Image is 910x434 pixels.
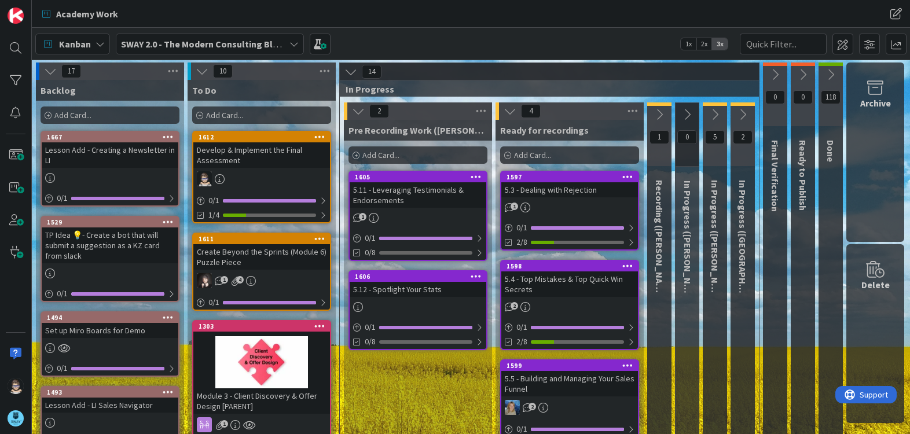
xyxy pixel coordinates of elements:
[193,273,330,288] div: BN
[8,410,24,426] img: avatar
[500,124,589,136] span: Ready for recordings
[501,400,638,415] div: MA
[57,288,68,300] span: 0 / 1
[705,130,725,144] span: 5
[501,261,638,271] div: 1598
[42,361,178,376] div: 0/1
[57,192,68,204] span: 0 / 1
[59,37,91,51] span: Kanban
[41,311,179,377] a: 1494Set up Miro Boards for Demo0/1
[208,209,219,221] span: 1/4
[501,182,638,197] div: 5.3 - Dealing with Rejection
[501,361,638,371] div: 1599
[41,84,76,96] span: Backlog
[42,387,178,398] div: 1493
[193,193,330,208] div: 0/1
[507,173,638,181] div: 1597
[47,388,178,396] div: 1493
[42,217,178,263] div: 1529TP Idea 💡- Create a bot that will submit a suggestion as a KZ card from slack
[42,191,178,205] div: 0/1
[359,213,366,220] span: 1
[355,173,486,181] div: 1605
[821,90,841,104] span: 118
[765,90,785,104] span: 0
[355,273,486,281] div: 1606
[193,234,330,244] div: 1611
[193,295,330,310] div: 0/1
[737,180,748,326] span: In Progress (Tana)
[682,181,693,308] span: In Progress (Barb)
[56,7,118,21] span: Academy Work
[42,132,178,142] div: 1667
[769,140,781,212] span: Final Verification
[793,90,813,104] span: 0
[54,110,91,120] span: Add Card...
[654,180,665,302] span: Recording (Marina)
[47,133,178,141] div: 1667
[221,276,228,284] span: 1
[677,130,697,144] span: 0
[825,140,836,162] span: Done
[41,131,179,207] a: 1667Lesson Add - Creating a Newsletter in LI0/1
[516,236,527,248] span: 2/8
[740,34,827,54] input: Quick Filter...
[500,260,639,350] a: 15985.4 - Top Mistakes & Top Quick Win Secrets0/12/8
[42,142,178,168] div: Lesson Add - Creating a Newsletter in LI
[521,104,541,118] span: 4
[511,203,518,210] span: 1
[501,220,638,235] div: 0/1
[42,387,178,413] div: 1493Lesson Add - LI Sales Navigator
[193,321,330,414] div: 1303Module 3 - Client Discovery & Offer Design [PARENT]
[733,130,753,144] span: 2
[348,171,487,261] a: 16055.11 - Leveraging Testimonials & Endorsements0/10/8
[861,278,890,292] div: Delete
[348,124,487,136] span: Pre Recording Work (Marina)
[192,84,217,96] span: To Do
[193,388,330,414] div: Module 3 - Client Discovery & Offer Design [PARENT]
[362,65,381,79] span: 14
[192,131,331,223] a: 1612Develop & Implement the Final AssessmentTP0/11/4
[193,132,330,142] div: 1612
[193,234,330,270] div: 1611Create Beyond the Sprints (Module 6) Puzzle Piece
[193,132,330,168] div: 1612Develop & Implement the Final Assessment
[8,378,24,394] img: TP
[350,182,486,208] div: 5.11 - Leveraging Testimonials & Endorsements
[193,244,330,270] div: Create Beyond the Sprints (Module 6) Puzzle Piece
[199,322,330,330] div: 1303
[529,403,536,410] span: 2
[511,302,518,310] span: 2
[42,132,178,168] div: 1667Lesson Add - Creating a Newsletter in LI
[42,398,178,413] div: Lesson Add - LI Sales Navigator
[501,261,638,297] div: 15985.4 - Top Mistakes & Top Quick Win Secrets
[42,312,178,323] div: 1494
[514,150,551,160] span: Add Card...
[236,276,244,284] span: 4
[193,321,330,332] div: 1303
[213,64,233,78] span: 10
[42,312,178,338] div: 1494Set up Miro Boards for Demo
[57,362,68,374] span: 0 / 1
[24,2,53,16] span: Support
[350,172,486,182] div: 1605
[208,296,219,308] span: 0 / 1
[193,142,330,168] div: Develop & Implement the Final Assessment
[501,271,638,297] div: 5.4 - Top Mistakes & Top Quick Win Secrets
[501,361,638,396] div: 15995.5 - Building and Managing Your Sales Funnel
[35,3,125,24] a: Academy Work
[42,227,178,263] div: TP Idea 💡- Create a bot that will submit a suggestion as a KZ card from slack
[61,64,81,78] span: 17
[206,110,243,120] span: Add Card...
[8,8,24,24] img: Visit kanbanzone.com
[696,38,712,50] span: 2x
[42,217,178,227] div: 1529
[507,262,638,270] div: 1598
[860,96,891,110] div: Archive
[365,336,376,348] span: 0/8
[797,140,809,211] span: Ready to Publish
[41,216,179,302] a: 1529TP Idea 💡- Create a bot that will submit a suggestion as a KZ card from slack0/1
[505,400,520,415] img: MA
[221,420,228,428] span: 1
[197,273,212,288] img: BN
[709,180,721,307] span: In Progress (Fike)
[208,194,219,207] span: 0 / 1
